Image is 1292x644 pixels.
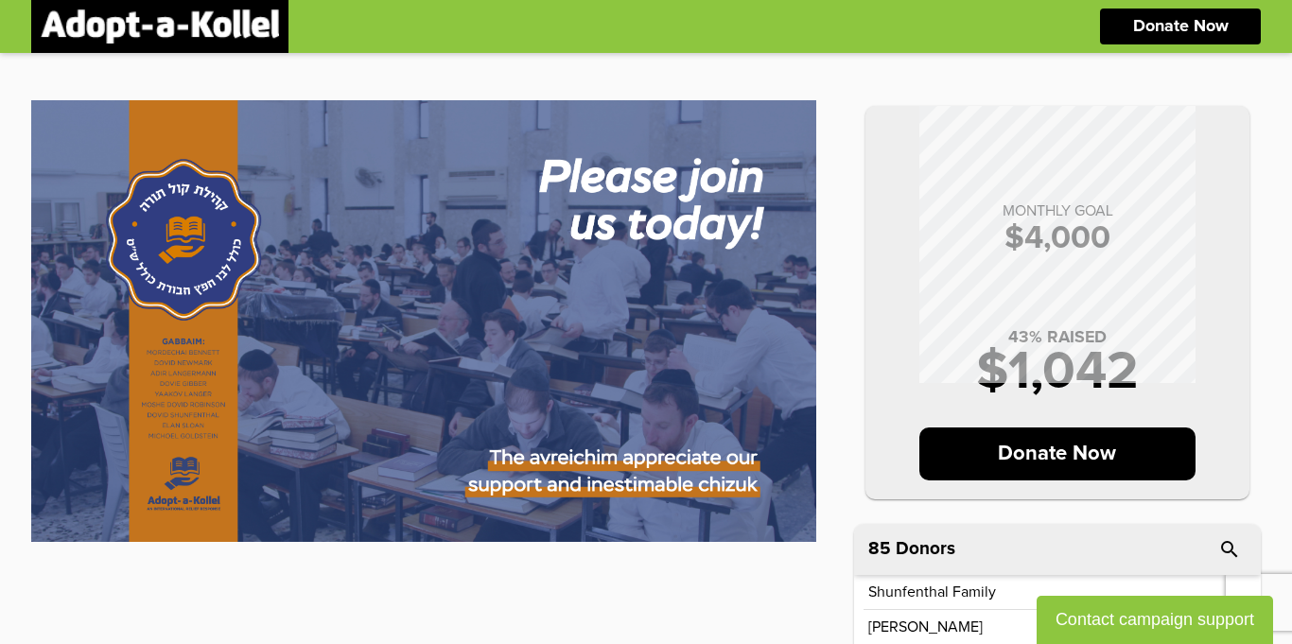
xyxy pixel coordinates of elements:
img: logonobg.png [41,9,279,44]
p: [PERSON_NAME] [868,619,983,635]
p: Shunfenthal Family [868,584,996,600]
p: Donate Now [919,427,1196,480]
p: MONTHLY GOAL [884,203,1231,218]
img: wIXMKzDbdW.sHfyl5CMYm.jpg [31,100,816,542]
span: 85 [868,540,891,558]
p: Donors [896,540,955,558]
i: search [1218,538,1241,561]
button: Contact campaign support [1037,596,1273,644]
p: $ [884,222,1231,254]
p: Donate Now [1133,18,1229,35]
